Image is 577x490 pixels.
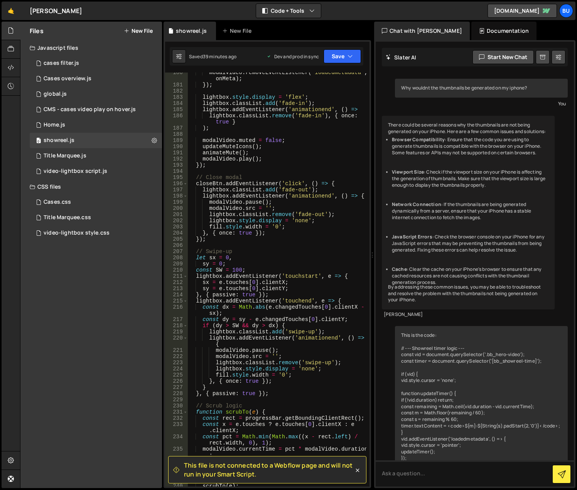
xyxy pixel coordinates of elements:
[165,397,188,403] div: 229
[165,273,188,279] div: 211
[165,242,188,248] div: 206
[384,311,553,318] div: [PERSON_NAME]
[165,125,188,131] div: 187
[165,372,188,378] div: 225
[165,106,188,113] div: 185
[165,205,188,211] div: 200
[30,56,162,71] div: 16080/44245.js
[374,22,470,40] div: Chat with [PERSON_NAME]
[165,69,188,82] div: 180
[165,390,188,397] div: 228
[165,255,188,261] div: 208
[30,6,82,15] div: [PERSON_NAME]
[395,79,568,98] div: Why wouldnt the thumbnails be generated on my iphone?
[165,199,188,205] div: 199
[165,458,188,465] div: 236
[386,54,417,61] h2: Slater AI
[165,471,188,477] div: 238
[165,409,188,415] div: 231
[165,384,188,390] div: 227
[392,169,548,188] li: : Check if the viewport size on your iPhone is affecting the generation of thumbnails. Make sure ...
[44,75,91,82] div: Cases overview.js
[30,148,162,164] div: 16080/43931.js
[20,40,162,56] div: Javascript files
[267,53,319,60] div: Dev and prod in sync
[472,50,534,64] button: Start new chat
[165,174,188,181] div: 195
[44,230,110,237] div: video-lightbox style.css
[165,230,188,236] div: 204
[165,286,188,292] div: 213
[392,136,445,143] strong: Browser Compatibility
[222,27,255,35] div: New File
[165,168,188,174] div: 194
[44,122,65,128] div: Home.js
[30,210,162,225] div: 16080/43930.css
[165,131,188,137] div: 188
[165,162,188,168] div: 193
[324,49,361,63] button: Save
[397,100,566,108] div: You
[30,27,44,35] h2: Files
[165,82,188,88] div: 181
[30,117,162,133] div: 16080/43136.js
[165,100,188,106] div: 184
[392,201,441,208] strong: Network Connection
[165,150,188,156] div: 191
[165,366,188,372] div: 224
[44,91,67,98] div: global.js
[165,248,188,255] div: 207
[165,236,188,242] div: 205
[203,53,236,60] div: 39 minutes ago
[488,4,557,18] a: [DOMAIN_NAME]
[165,316,188,323] div: 217
[165,193,188,199] div: 198
[30,71,162,86] div: 16080/46119.js
[165,477,188,483] div: 239
[165,465,188,471] div: 237
[44,168,107,175] div: video-lightbox script.js
[189,53,236,60] div: Saved
[30,194,162,210] div: 16080/45757.css
[165,323,188,329] div: 218
[165,224,188,230] div: 203
[2,2,20,20] a: 🤙
[165,94,188,100] div: 183
[30,225,162,241] div: 16080/43928.css
[165,211,188,218] div: 201
[471,22,537,40] div: Documentation
[165,360,188,366] div: 223
[44,60,79,67] div: cases filter.js
[36,138,41,144] span: 0
[20,179,162,194] div: CSS files
[165,403,188,409] div: 230
[44,137,74,144] div: showreel.js
[44,199,71,206] div: Cases.css
[559,4,573,18] a: Bu
[44,152,86,159] div: Title Marquee.js
[165,181,188,187] div: 196
[165,446,188,458] div: 235
[184,461,354,478] span: This file is not connected to a Webflow page and will not run in your Smart Script.
[165,298,188,304] div: 215
[392,234,548,253] li: : Check the browser console on your iPhone for any JavaScript errors that may be preventing the t...
[176,27,207,35] div: showreel.js
[165,267,188,273] div: 210
[165,88,188,94] div: 182
[165,353,188,360] div: 222
[392,137,548,156] li: : Ensure that the code you are using to generate thumbnails is compatible with the browser on you...
[392,266,548,286] li: : Clear the cache on your iPhone's browser to ensure that any cached resources are not causing co...
[30,102,162,117] div: 16080/43141.js
[392,266,407,272] strong: Cache
[165,434,188,446] div: 234
[165,329,188,335] div: 219
[165,156,188,162] div: 192
[44,214,91,221] div: Title Marquee.css
[165,378,188,384] div: 226
[30,164,162,179] div: 16080/43926.js
[165,335,188,347] div: 220
[165,279,188,286] div: 212
[30,133,162,148] div: showreel.js
[392,233,432,240] strong: JavaScript Errors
